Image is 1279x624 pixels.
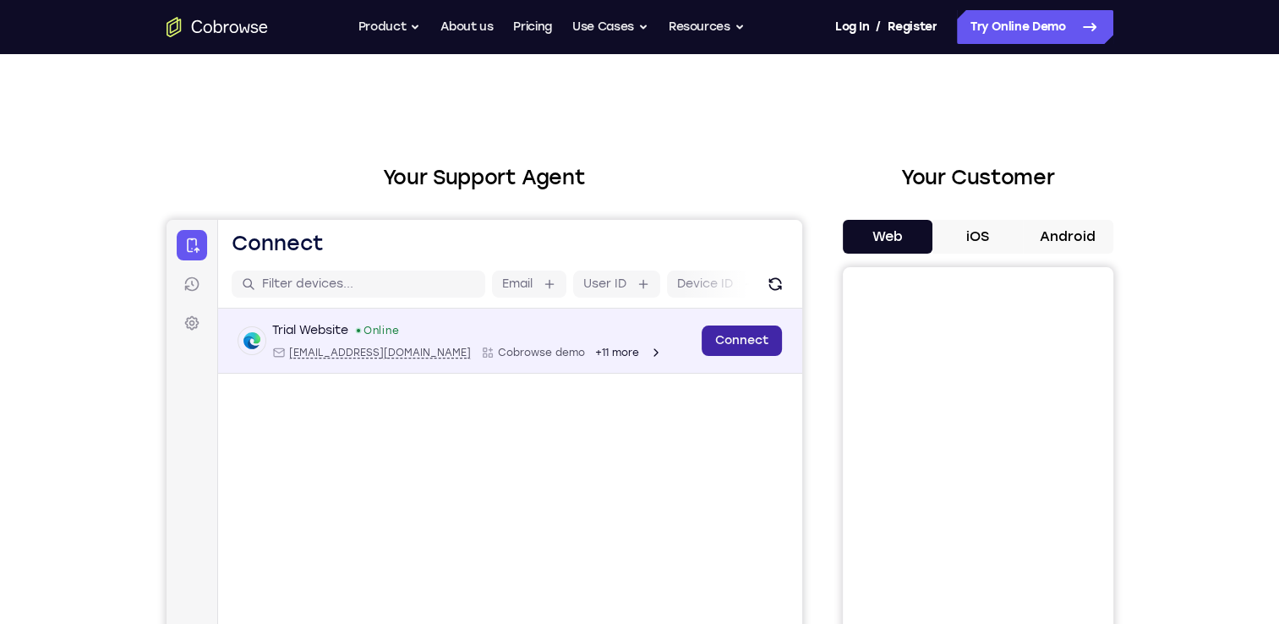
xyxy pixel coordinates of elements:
button: Product [358,10,421,44]
button: Use Cases [572,10,648,44]
div: App [314,126,418,140]
button: Android [1023,220,1113,254]
span: Cobrowse demo [331,126,418,140]
a: About us [440,10,493,44]
a: Pricing [513,10,552,44]
div: Email [106,126,304,140]
div: New devices found. [190,109,194,112]
span: / [876,17,881,37]
a: Connect [535,106,615,136]
a: Log In [835,10,869,44]
span: +11 more [429,126,473,140]
button: Resources [669,10,745,44]
button: 6-digit code [292,509,395,543]
a: Go to the home page [167,17,268,37]
a: Try Online Demo [957,10,1113,44]
h2: Your Customer [843,162,1113,193]
div: Open device details [52,89,636,154]
div: Trial Website [106,102,182,119]
a: Register [888,10,937,44]
button: iOS [932,220,1023,254]
div: Online [189,104,232,118]
span: web@example.com [123,126,304,140]
h2: Your Support Agent [167,162,802,193]
button: Web [843,220,933,254]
